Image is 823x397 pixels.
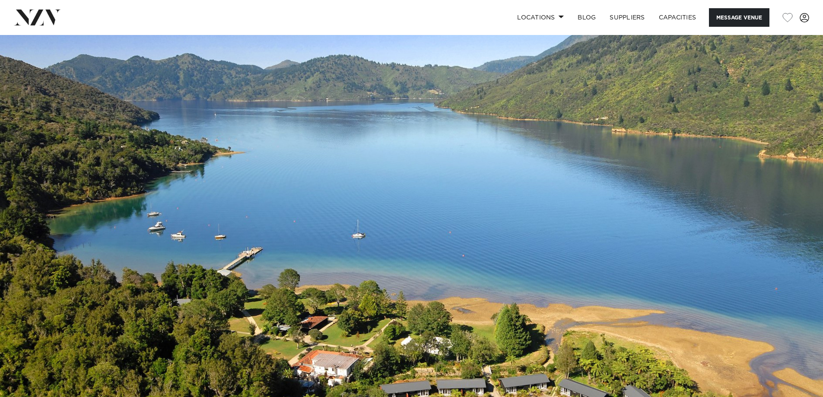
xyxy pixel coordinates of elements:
a: SUPPLIERS [603,8,651,27]
a: BLOG [571,8,603,27]
a: Locations [510,8,571,27]
a: Capacities [652,8,703,27]
img: nzv-logo.png [14,10,61,25]
button: Message Venue [709,8,769,27]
